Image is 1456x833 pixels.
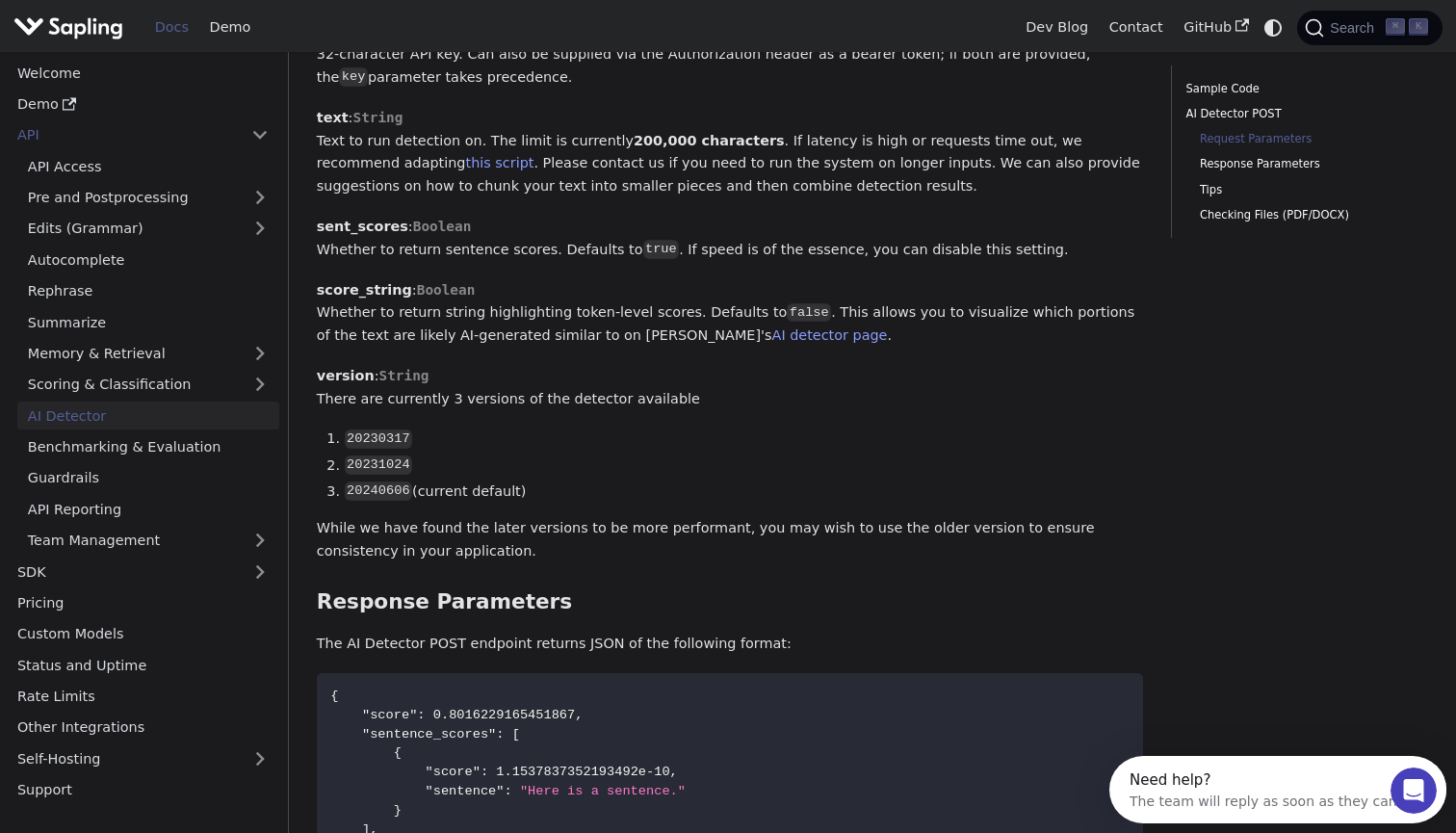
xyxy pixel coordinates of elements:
[394,745,402,760] span: {
[1200,155,1415,173] a: Response Parameters
[504,784,511,798] span: :
[17,246,279,273] a: Autocomplete
[17,371,279,399] a: Scoring & Classification
[1324,20,1386,36] span: Search
[13,13,130,41] a: Sapling.ai
[7,59,279,87] a: Welcome
[417,708,425,722] span: :
[643,240,680,259] code: true
[7,651,279,679] a: Status and Uptime
[1015,13,1098,42] a: Dev Blog
[241,121,279,149] button: Collapse sidebar category 'API'
[317,219,408,234] strong: sent_scores
[1173,13,1259,42] a: GitHub
[1391,768,1437,814] iframe: Intercom live chat
[17,308,279,336] a: Summarize
[7,714,279,742] a: Other Integrations
[7,91,279,118] a: Demo
[20,32,288,52] div: The team will reply as soon as they can
[317,365,1144,411] p: : There are currently 3 versions of the detector available
[512,727,520,742] span: [
[199,13,261,42] a: Demo
[787,303,831,323] code: false
[7,620,279,648] a: Custom Models
[1099,13,1174,42] a: Contact
[520,784,686,798] span: "Here is a sentence."
[317,21,1144,90] p: : 32-character API key. Can also be supplied via the Authorization header as a bearer token; if b...
[317,517,1144,563] p: While we have found the later versions to be more performant, you may wish to use the older versi...
[317,589,1144,615] h3: Response Parameters
[426,765,481,779] span: "score"
[17,277,279,305] a: Rephrase
[13,13,123,41] img: Sapling.ai
[20,16,288,32] div: Need help?
[7,776,279,804] a: Support
[575,708,583,722] span: ,
[7,589,279,617] a: Pricing
[413,219,472,234] span: Boolean
[1260,13,1287,41] button: Switch between dark and light mode (currently system mode)
[345,482,412,501] code: 20240606
[362,727,496,742] span: "sentence_scores"
[7,558,241,586] a: SDK
[317,282,412,298] strong: score_string
[317,110,349,125] strong: text
[433,708,576,722] span: 0.8016229165451867
[670,765,678,779] span: ,
[7,121,241,149] a: API
[17,527,279,555] a: Team Management
[17,464,279,492] a: Guardrails
[496,765,669,779] span: 1.1537837352193492e-10
[317,107,1144,198] p: : Text to run detection on. The limit is currently . If latency is high or requests time out, we ...
[317,633,1144,656] p: The AI Detector POST endpoint returns JSON of the following format:
[7,744,279,772] a: Self-Hosting
[1200,181,1415,199] a: Tips
[317,279,1144,348] p: : Whether to return string highlighting token-level scores. Defaults to . This allows you to visu...
[7,683,279,711] a: Rate Limits
[1297,11,1442,45] button: Search (Command+K)
[17,402,279,430] a: AI Detector
[330,689,338,703] span: {
[17,184,279,212] a: Pre and Postprocessing
[1386,18,1405,36] kbd: ⌘
[17,495,279,523] a: API Reporting
[1186,105,1421,123] a: AI Detector POST
[241,558,279,586] button: Expand sidebar category 'SDK'
[339,67,367,87] code: key
[1200,206,1415,224] a: Checking Files (PDF/DOCX)
[17,152,279,180] a: API Access
[144,13,199,42] a: Docs
[352,110,403,125] span: String
[394,803,402,818] span: }
[317,368,375,383] strong: version
[426,784,505,798] span: "sentence"
[345,430,412,449] code: 20230317
[317,216,1144,262] p: : Whether to return sentence scores. Defaults to . If speed is of the essence, you can disable th...
[362,708,417,722] span: "score"
[496,727,504,742] span: :
[379,368,429,383] span: String
[345,481,1144,504] li: (current default)
[417,282,476,298] span: Boolean
[8,8,345,61] div: Open Intercom Messenger
[466,155,534,170] a: this script
[634,133,785,148] strong: 200,000 characters
[17,215,279,243] a: Edits (Grammar)
[17,433,279,461] a: Benchmarking & Evaluation
[1109,756,1446,823] iframe: Intercom live chat discovery launcher
[1200,130,1415,148] a: Request Parameters
[1409,18,1428,36] kbd: K
[17,340,279,368] a: Memory & Retrieval
[481,765,488,779] span: :
[1186,80,1421,98] a: Sample Code
[345,456,412,475] code: 20231024
[772,327,888,343] a: AI detector page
